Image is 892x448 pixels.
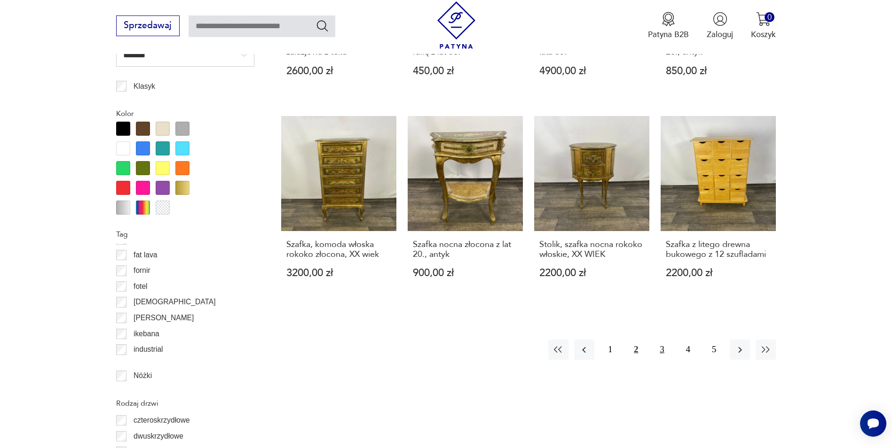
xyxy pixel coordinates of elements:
[626,340,646,360] button: 2
[765,12,774,22] div: 0
[408,116,523,300] a: Szafka nocna złocona z lat 20., antykSzafka nocna złocona z lat 20., antyk900,00 zł
[286,38,391,57] h3: Szafka duńska roletowa, żaluzjowa z teku
[286,66,391,76] p: 2600,00 zł
[134,296,215,308] p: [DEMOGRAPHIC_DATA]
[751,12,776,40] button: 0Koszyk
[134,430,183,442] p: dwuskrzydłowe
[713,12,727,26] img: Ikonka użytkownika
[116,228,254,240] p: Tag
[704,340,724,360] button: 5
[666,66,771,76] p: 850,00 zł
[134,280,147,293] p: fotel
[648,12,689,40] button: Patyna B2B
[756,12,771,26] img: Ikona koszyka
[707,12,733,40] button: Zaloguj
[666,38,771,57] h3: Szafka nocna złocona z lat 20., antyk
[116,397,254,409] p: Rodzaj drzwi
[600,340,620,360] button: 1
[648,12,689,40] a: Ikona medaluPatyna B2B
[134,249,157,261] p: fat lava
[539,38,644,57] h3: Komoda tekowa, Dania, lata 60.
[661,116,776,300] a: Szafka z litego drewna bukowego z 12 szufladamiSzafka z litego drewna bukowego z 12 szufladami220...
[666,268,771,278] p: 2200,00 zł
[316,19,329,32] button: Szukaj
[116,15,180,36] button: Sprzedawaj
[539,66,644,76] p: 4900,00 zł
[281,116,396,300] a: Szafka, komoda włoska rokoko złocona, XX wiekSzafka, komoda włoska rokoko złocona, XX wiek3200,00 zł
[116,23,180,30] a: Sprzedawaj
[534,116,649,300] a: Stolik, szafka nocna rokoko włoskie, XX WIEKStolik, szafka nocna rokoko włoskie, XX WIEK2200,00 zł
[860,410,886,437] iframe: Smartsupp widget button
[661,12,676,26] img: Ikona medalu
[707,29,733,40] p: Zaloguj
[286,268,391,278] p: 3200,00 zł
[134,414,190,426] p: czteroskrzydłowe
[413,38,518,57] h3: Konsola, szafka rzeźbiona z rafią z lat 50.
[134,80,155,93] p: Klasyk
[648,29,689,40] p: Patyna B2B
[433,1,480,49] img: Patyna - sklep z meblami i dekoracjami vintage
[413,240,518,259] h3: Szafka nocna złocona z lat 20., antyk
[134,328,159,340] p: ikebana
[134,312,194,324] p: [PERSON_NAME]
[134,370,152,382] p: Nóżki
[116,108,254,120] p: Kolor
[751,29,776,40] p: Koszyk
[413,268,518,278] p: 900,00 zł
[134,343,163,355] p: industrial
[413,66,518,76] p: 450,00 zł
[539,240,644,259] h3: Stolik, szafka nocna rokoko włoskie, XX WIEK
[286,240,391,259] h3: Szafka, komoda włoska rokoko złocona, XX wiek
[134,264,150,277] p: fornir
[539,268,644,278] p: 2200,00 zł
[666,240,771,259] h3: Szafka z litego drewna bukowego z 12 szufladami
[652,340,672,360] button: 3
[678,340,698,360] button: 4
